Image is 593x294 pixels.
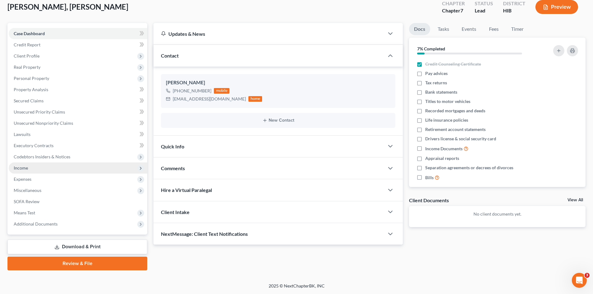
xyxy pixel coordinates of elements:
[9,106,147,118] a: Unsecured Priority Claims
[161,53,179,58] span: Contact
[425,98,470,105] span: Titles to motor vehicles
[414,211,581,217] p: No client documents yet.
[9,84,147,95] a: Property Analysis
[475,7,493,14] div: Lead
[409,23,430,35] a: Docs
[14,53,40,58] span: Client Profile
[14,210,35,215] span: Means Test
[585,273,590,278] span: 3
[425,117,468,123] span: Life insurance policies
[161,165,185,171] span: Comments
[460,7,463,13] span: 7
[248,96,262,102] div: home
[14,221,58,226] span: Additional Documents
[9,129,147,140] a: Lawsuits
[173,96,246,102] div: [EMAIL_ADDRESS][DOMAIN_NAME]
[173,88,211,94] div: [PHONE_NUMBER]
[409,197,449,203] div: Client Documents
[14,154,70,159] span: Codebtors Insiders & Notices
[166,118,390,123] button: New Contact
[9,196,147,207] a: SOFA Review
[161,209,190,215] span: Client Intake
[14,31,45,36] span: Case Dashboard
[14,42,40,47] span: Credit Report
[161,143,184,149] span: Quick Info
[7,257,147,270] a: Review & File
[14,132,31,137] span: Lawsuits
[7,2,128,11] span: [PERSON_NAME], [PERSON_NAME]
[425,89,457,95] span: Bank statements
[9,118,147,129] a: Unsecured Nonpriority Claims
[442,7,465,14] div: Chapter
[14,188,41,193] span: Miscellaneous
[9,140,147,151] a: Executory Contracts
[161,231,248,237] span: NextMessage: Client Text Notifications
[14,176,31,182] span: Expenses
[425,155,459,161] span: Appraisal reports
[14,76,49,81] span: Personal Property
[14,143,54,148] span: Executory Contracts
[425,175,434,181] span: Bills
[484,23,504,35] a: Fees
[161,187,212,193] span: Hire a Virtual Paralegal
[14,165,28,170] span: Income
[7,240,147,254] a: Download & Print
[425,108,485,114] span: Recorded mortgages and deeds
[14,87,48,92] span: Property Analysis
[9,95,147,106] a: Secured Claims
[567,198,583,202] a: View All
[572,273,587,288] iframe: Intercom live chat
[425,146,463,152] span: Income Documents
[433,23,454,35] a: Tasks
[425,136,496,142] span: Drivers license & social security card
[14,109,65,114] span: Unsecured Priority Claims
[506,23,529,35] a: Timer
[457,23,481,35] a: Events
[214,88,229,94] div: mobile
[166,79,390,86] div: [PERSON_NAME]
[14,98,44,103] span: Secured Claims
[425,70,448,77] span: Pay advices
[119,283,474,294] div: 2025 © NextChapterBK, INC
[14,199,40,204] span: SOFA Review
[425,126,486,133] span: Retirement account statements
[161,30,377,37] div: Updates & News
[425,80,447,86] span: Tax returns
[425,165,513,171] span: Separation agreements or decrees of divorces
[9,28,147,39] a: Case Dashboard
[14,64,40,70] span: Real Property
[425,61,481,67] span: Credit Counseling Certificate
[503,7,525,14] div: HIB
[14,120,73,126] span: Unsecured Nonpriority Claims
[9,39,147,50] a: Credit Report
[417,46,445,51] strong: 7% Completed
